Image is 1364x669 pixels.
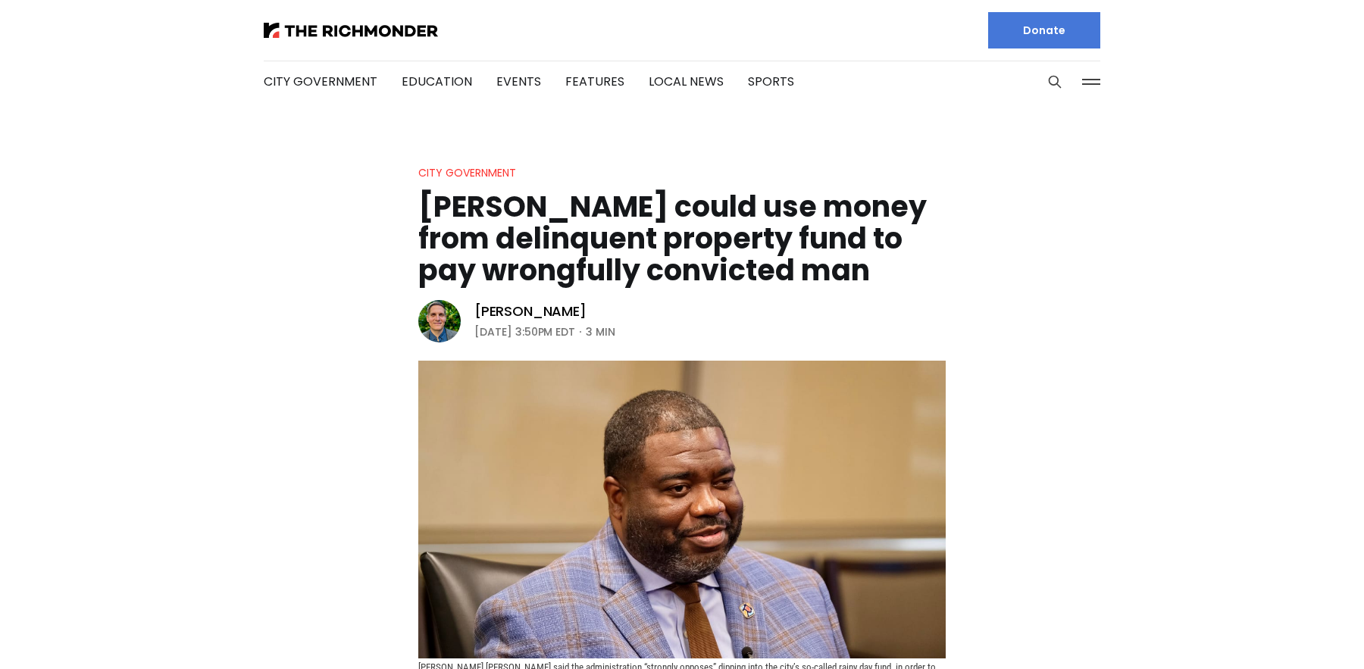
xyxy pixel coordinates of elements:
[565,73,624,90] a: Features
[418,191,946,286] h1: [PERSON_NAME] could use money from delinquent property fund to pay wrongfully convicted man
[988,12,1100,48] a: Donate
[418,361,946,658] img: Richmond could use money from delinquent property fund to pay wrongfully convicted man
[1235,595,1364,669] iframe: portal-trigger
[586,323,615,341] span: 3 min
[418,165,516,180] a: City Government
[748,73,794,90] a: Sports
[496,73,541,90] a: Events
[474,323,575,341] time: [DATE] 3:50PM EDT
[418,300,461,342] img: Graham Moomaw
[264,73,377,90] a: City Government
[649,73,724,90] a: Local News
[474,302,587,320] a: [PERSON_NAME]
[1043,70,1066,93] button: Search this site
[264,23,438,38] img: The Richmonder
[402,73,472,90] a: Education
